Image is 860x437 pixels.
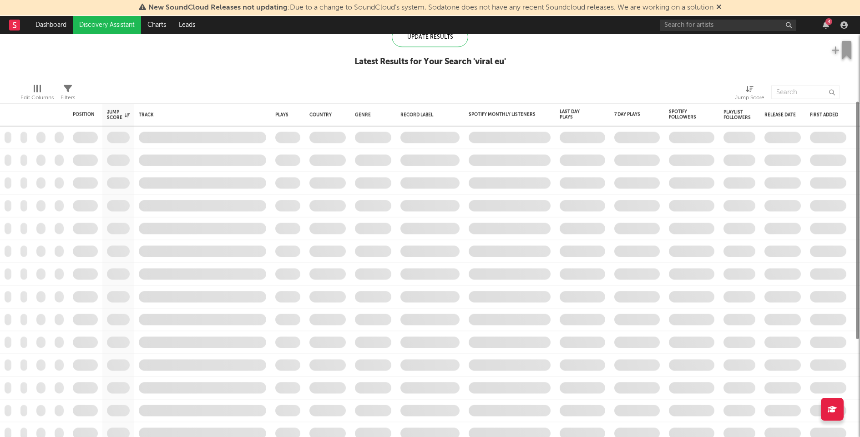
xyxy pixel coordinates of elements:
input: Search for artists [660,20,796,31]
button: 4 [823,21,829,29]
div: Spotify Monthly Listeners [469,112,537,117]
div: Playlist Followers [723,110,751,121]
span: Dismiss [716,4,722,11]
div: Track [139,112,262,118]
div: Jump Score [735,81,764,107]
div: Genre [355,112,387,118]
div: Latest Results for Your Search ' viral eu ' [354,56,506,67]
div: Edit Columns [20,81,54,107]
a: Discovery Assistant [73,16,141,34]
div: First Added [810,112,842,118]
a: Charts [141,16,172,34]
div: Position [73,112,95,117]
div: Record Label [400,112,455,118]
div: Country [309,112,341,118]
div: Spotify Followers [669,109,701,120]
span: New SoundCloud Releases not updating [148,4,288,11]
div: Plays [275,112,288,118]
input: Search... [771,86,840,99]
span: : Due to a change to SoundCloud's system, Sodatone does not have any recent Soundcloud releases. ... [148,4,713,11]
div: Jump Score [107,110,130,121]
div: Filters [61,92,75,103]
a: Leads [172,16,202,34]
div: 7 Day Plays [614,112,646,117]
div: Last Day Plays [560,109,592,120]
div: Edit Columns [20,92,54,103]
div: Update Results [392,27,468,47]
a: Dashboard [29,16,73,34]
div: 4 [825,18,832,25]
div: Jump Score [735,92,764,103]
div: Release Date [764,112,796,118]
div: Filters [61,81,75,107]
